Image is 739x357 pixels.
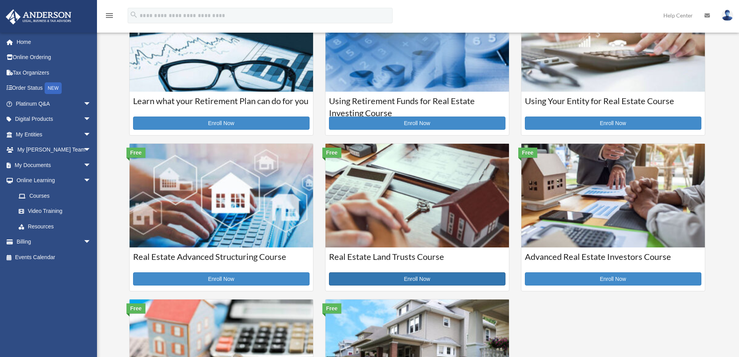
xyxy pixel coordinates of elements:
span: arrow_drop_down [83,142,99,158]
span: arrow_drop_down [83,173,99,189]
span: arrow_drop_down [83,157,99,173]
div: Free [518,148,538,158]
a: Enroll Now [329,117,505,130]
i: menu [105,11,114,20]
a: Order StatusNEW [5,80,103,96]
h3: Using Your Entity for Real Estate Course [525,95,701,115]
a: My Entitiesarrow_drop_down [5,127,103,142]
a: Home [5,34,103,50]
div: Free [126,148,146,158]
h3: Using Retirement Funds for Real Estate Investing Course [329,95,505,115]
span: arrow_drop_down [83,111,99,127]
span: arrow_drop_down [83,234,99,250]
h3: Advanced Real Estate Investors Course [525,251,701,270]
a: My Documentsarrow_drop_down [5,157,103,173]
a: My [PERSON_NAME] Teamarrow_drop_down [5,142,103,158]
a: Events Calendar [5,249,103,265]
a: Online Learningarrow_drop_down [5,173,103,188]
div: Free [322,148,342,158]
div: Free [126,303,146,313]
i: search [130,10,138,19]
a: Video Training [11,204,103,219]
img: Anderson Advisors Platinum Portal [3,9,74,24]
a: Enroll Now [525,117,701,130]
h3: Learn what your Retirement Plan can do for you [133,95,310,115]
a: Tax Organizers [5,65,103,80]
a: Courses [11,188,99,204]
div: NEW [45,82,62,94]
h3: Real Estate Advanced Structuring Course [133,251,310,270]
a: Enroll Now [329,272,505,286]
a: Enroll Now [133,117,310,130]
h3: Real Estate Land Trusts Course [329,251,505,270]
a: Digital Productsarrow_drop_down [5,111,103,127]
a: Online Ordering [5,50,103,65]
a: Resources [11,219,103,234]
img: User Pic [722,10,733,21]
span: arrow_drop_down [83,127,99,143]
span: arrow_drop_down [83,96,99,112]
a: menu [105,14,114,20]
a: Enroll Now [133,272,310,286]
div: Free [322,303,342,313]
a: Billingarrow_drop_down [5,234,103,250]
a: Enroll Now [525,272,701,286]
a: Platinum Q&Aarrow_drop_down [5,96,103,111]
